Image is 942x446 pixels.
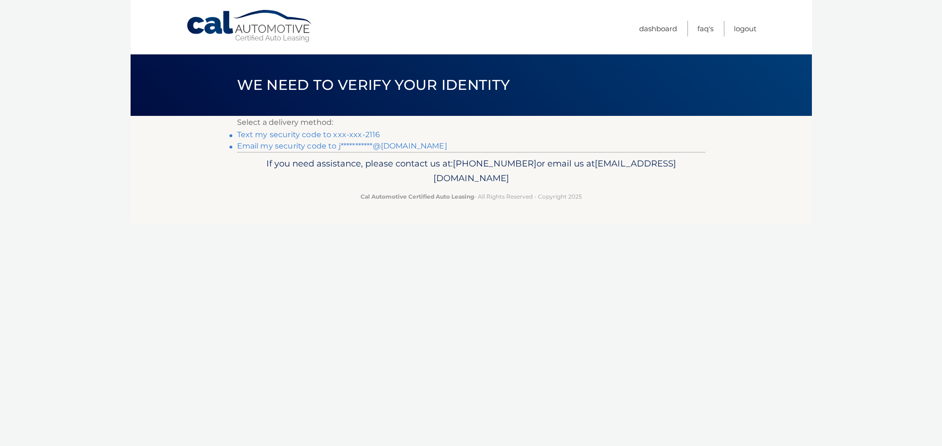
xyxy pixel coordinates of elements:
a: FAQ's [697,21,713,36]
a: Cal Automotive [186,9,314,43]
a: Text my security code to xxx-xxx-2116 [237,130,380,139]
a: Dashboard [639,21,677,36]
p: If you need assistance, please contact us at: or email us at [243,156,699,186]
p: Select a delivery method: [237,116,705,129]
span: We need to verify your identity [237,76,510,94]
p: - All Rights Reserved - Copyright 2025 [243,192,699,201]
a: Logout [734,21,757,36]
strong: Cal Automotive Certified Auto Leasing [361,193,474,200]
span: [PHONE_NUMBER] [453,158,537,169]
